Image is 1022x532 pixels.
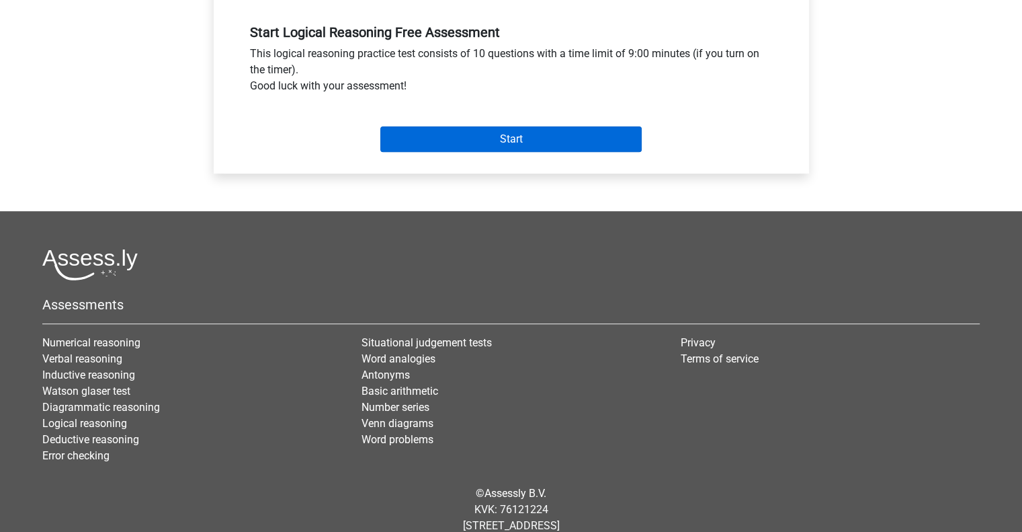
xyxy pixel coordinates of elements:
a: Watson glaser test [42,385,130,397]
a: Inductive reasoning [42,369,135,381]
h5: Assessments [42,297,980,313]
img: Assessly logo [42,249,138,280]
a: Error checking [42,449,110,462]
input: Start [380,126,642,152]
div: This logical reasoning practice test consists of 10 questions with a time limit of 9:00 minutes (... [240,46,783,100]
a: Terms of service [681,352,759,365]
a: Assessly B.V. [484,487,546,500]
a: Privacy [681,336,716,349]
a: Word analogies [361,352,435,365]
a: Deductive reasoning [42,433,139,446]
a: Numerical reasoning [42,336,140,349]
a: Situational judgement tests [361,336,492,349]
h5: Start Logical Reasoning Free Assessment [250,24,773,40]
a: Logical reasoning [42,417,127,430]
a: Word problems [361,433,433,446]
a: Basic arithmetic [361,385,438,397]
a: Venn diagrams [361,417,433,430]
a: Diagrammatic reasoning [42,401,160,414]
a: Antonyms [361,369,410,381]
a: Number series [361,401,429,414]
a: Verbal reasoning [42,352,122,365]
